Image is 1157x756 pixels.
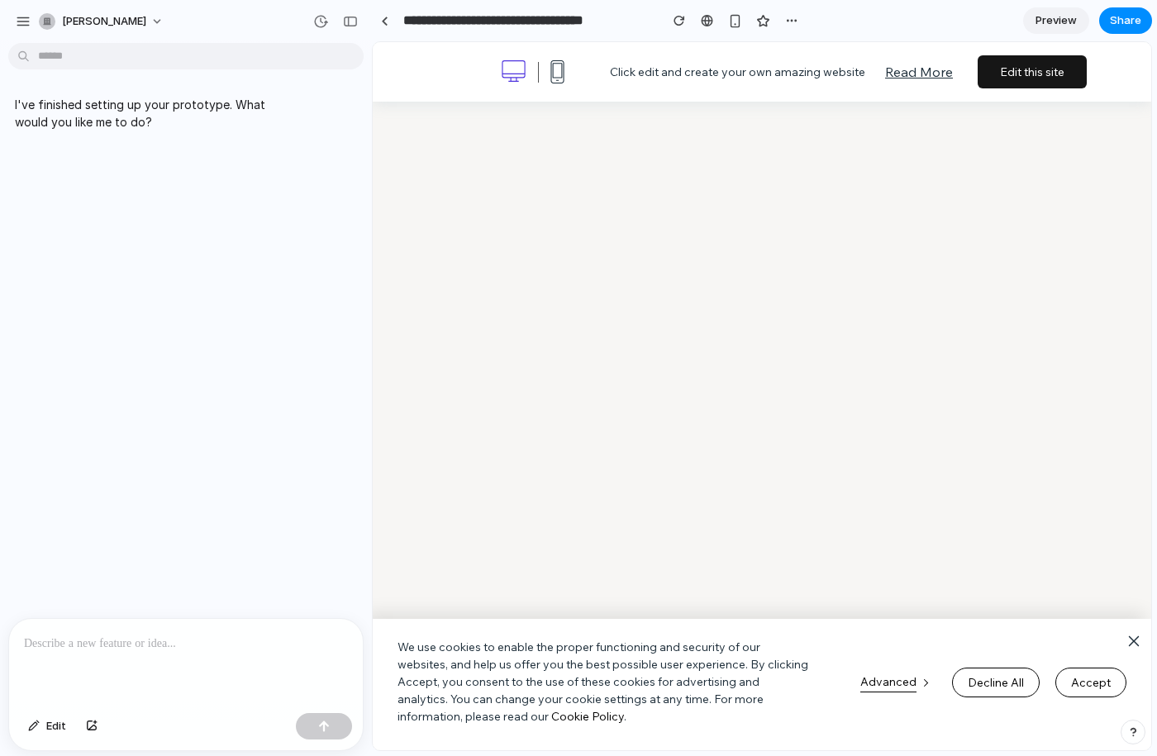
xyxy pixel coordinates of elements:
[488,630,544,650] span: Advanced
[25,597,436,682] span: We use cookies to enable the proper functioning and security of our websites, and help us offer y...
[32,8,172,35] button: [PERSON_NAME]
[20,713,74,739] button: Edit
[62,13,146,30] span: [PERSON_NAME]
[46,718,66,735] span: Edit
[683,625,754,655] button: Accept
[1023,7,1089,34] a: Preview
[237,21,493,39] p: Click edit and create your own amazing website
[579,625,667,655] button: Decline All
[605,13,714,46] a: Edit this site
[179,667,251,682] a: Cookie Policy
[488,625,564,655] button: Advanced
[512,20,580,40] a: Read More
[1110,12,1141,29] span: Share
[15,96,291,131] p: I've finished setting up your prototype. What would you like me to do?
[1099,7,1152,34] button: Share
[1036,12,1077,29] span: Preview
